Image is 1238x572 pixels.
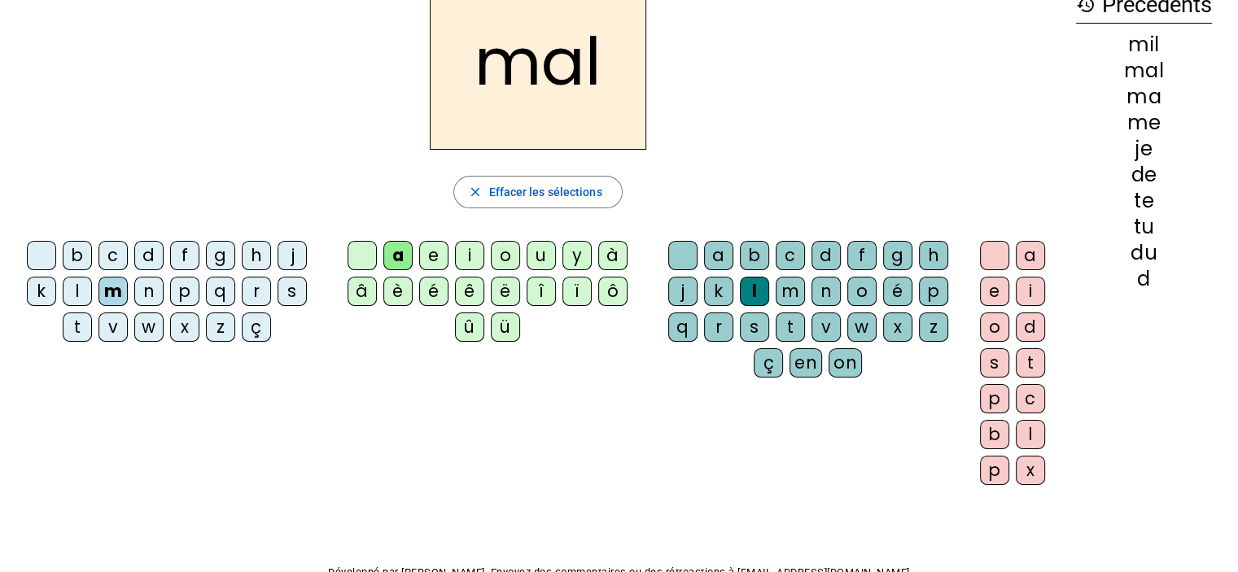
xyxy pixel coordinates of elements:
div: x [170,312,199,342]
div: a [1016,241,1045,270]
div: je [1076,139,1212,159]
div: h [242,241,271,270]
div: c [1016,384,1045,413]
div: tu [1076,217,1212,237]
div: d [811,241,841,270]
div: ç [242,312,271,342]
div: ç [754,348,783,378]
div: t [1016,348,1045,378]
div: n [134,277,164,306]
div: é [419,277,448,306]
div: mil [1076,35,1212,55]
div: b [63,241,92,270]
div: r [704,312,733,342]
div: d [134,241,164,270]
div: q [668,312,698,342]
div: x [883,312,912,342]
div: p [919,277,948,306]
div: k [704,277,733,306]
div: t [63,312,92,342]
div: u [527,241,556,270]
div: a [383,241,413,270]
div: v [811,312,841,342]
div: l [740,277,769,306]
div: s [278,277,307,306]
div: h [919,241,948,270]
div: b [740,241,769,270]
div: a [704,241,733,270]
div: v [98,312,128,342]
div: m [98,277,128,306]
div: w [847,312,877,342]
div: i [1016,277,1045,306]
div: me [1076,113,1212,133]
div: c [776,241,805,270]
div: t [776,312,805,342]
div: ma [1076,87,1212,107]
div: l [63,277,92,306]
span: Effacer les sélections [488,182,602,202]
div: î [527,277,556,306]
div: à [598,241,628,270]
div: g [883,241,912,270]
div: du [1076,243,1212,263]
div: é [883,277,912,306]
div: e [419,241,448,270]
div: on [829,348,862,378]
div: z [919,312,948,342]
div: ï [562,277,592,306]
div: ü [491,312,520,342]
div: p [980,456,1009,485]
div: de [1076,165,1212,185]
div: s [740,312,769,342]
div: c [98,241,128,270]
div: z [206,312,235,342]
div: mal [1076,61,1212,81]
div: o [491,241,520,270]
div: j [668,277,698,306]
div: m [776,277,805,306]
mat-icon: close [467,185,482,199]
div: q [206,277,235,306]
div: l [1016,420,1045,449]
div: f [170,241,199,270]
div: p [170,277,199,306]
div: o [847,277,877,306]
button: Effacer les sélections [453,176,622,208]
div: p [980,384,1009,413]
div: è [383,277,413,306]
div: j [278,241,307,270]
div: û [455,312,484,342]
div: g [206,241,235,270]
div: d [1076,269,1212,289]
div: n [811,277,841,306]
div: ê [455,277,484,306]
div: ô [598,277,628,306]
div: i [455,241,484,270]
div: r [242,277,271,306]
div: y [562,241,592,270]
div: te [1076,191,1212,211]
div: f [847,241,877,270]
div: x [1016,456,1045,485]
div: â [348,277,377,306]
div: w [134,312,164,342]
div: e [980,277,1009,306]
div: o [980,312,1009,342]
div: d [1016,312,1045,342]
div: b [980,420,1009,449]
div: s [980,348,1009,378]
div: ë [491,277,520,306]
div: en [790,348,822,378]
div: k [27,277,56,306]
